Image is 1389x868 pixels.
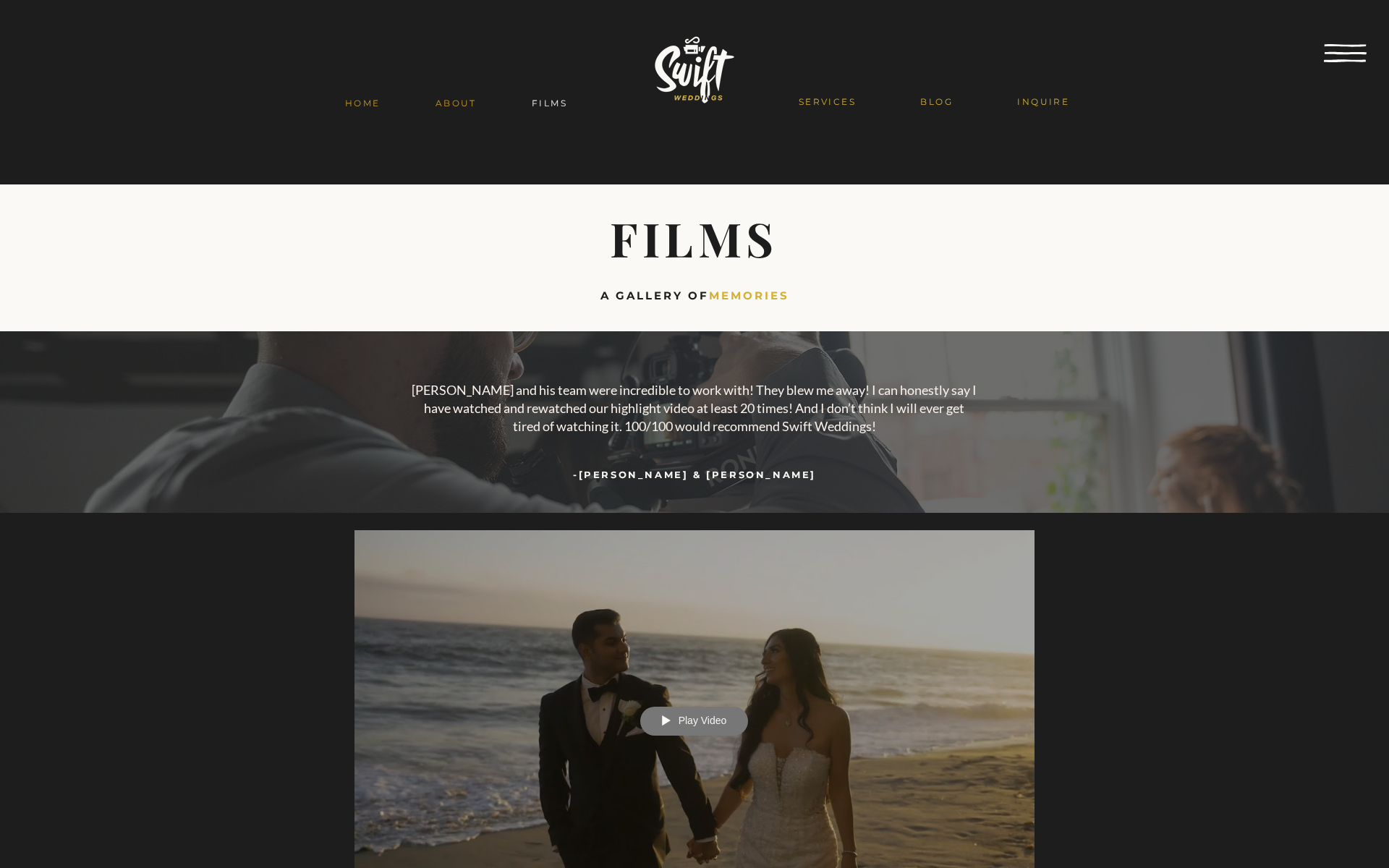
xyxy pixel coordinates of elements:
[504,90,595,116] a: FILMS
[532,98,567,109] span: FILMS
[766,89,1102,114] nav: Site
[600,289,709,302] span: A GALLERY OF
[1017,96,1069,107] span: INQUIRE
[408,90,504,116] a: ABOUT
[573,469,816,480] span: -[PERSON_NAME] & [PERSON_NAME]
[412,382,977,434] span: [PERSON_NAME] and his team were incredible to work with! They blew me away! I can honestly say I ...
[799,96,856,107] span: SERVICES
[640,24,749,116] img: Wedding Videographer near me
[640,707,749,736] button: Play Video
[436,98,477,109] span: ABOUT
[679,715,727,726] span: Play Video
[318,90,595,116] nav: Site
[610,207,778,269] span: FILMS
[920,96,953,107] span: BLOG
[888,89,985,114] a: BLOG
[766,89,888,114] a: SERVICES
[985,89,1102,114] a: INQUIRE
[709,289,789,302] span: MEMORIES
[345,98,381,109] span: HOME
[318,90,408,116] a: HOME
